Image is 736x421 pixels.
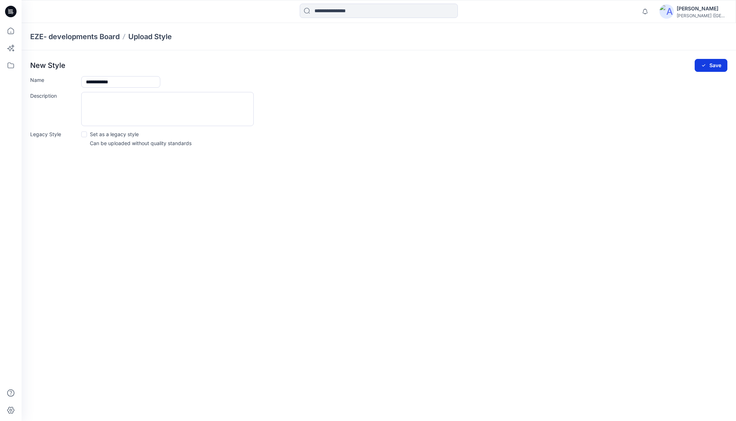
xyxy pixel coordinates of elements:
label: Description [30,92,77,100]
img: avatar [659,4,674,19]
label: Name [30,76,77,84]
div: [PERSON_NAME] [677,4,727,13]
button: Save [695,59,727,72]
p: Upload Style [128,32,172,42]
p: Can be uploaded without quality standards [90,139,192,147]
label: Legacy Style [30,130,77,138]
a: EZE- developments Board [30,32,120,42]
p: Set as a legacy style [90,130,139,138]
p: New Style [30,61,65,70]
div: [PERSON_NAME] ([GEOGRAPHIC_DATA]) Exp... [677,13,727,18]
